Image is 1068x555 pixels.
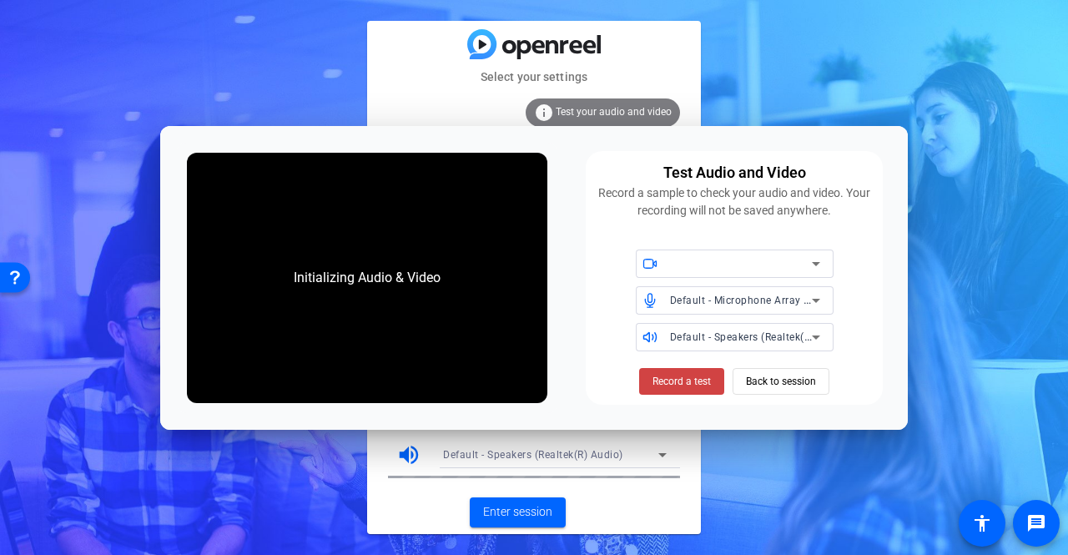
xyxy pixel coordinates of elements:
span: Record a test [652,374,711,389]
div: Test Audio and Video [663,161,806,184]
mat-icon: info [534,103,554,123]
div: Record a sample to check your audio and video. Your recording will not be saved anywhere. [596,184,873,219]
mat-icon: accessibility [972,513,992,533]
span: Test your audio and video [556,106,672,118]
div: Initializing Audio & Video [277,251,457,305]
mat-icon: message [1026,513,1046,533]
mat-icon: volume_up [396,442,421,467]
span: Back to session [746,366,816,397]
span: Default - Speakers (Realtek(R) Audio) [443,449,623,461]
span: Default - Speakers (Realtek(R) Audio) [670,330,850,343]
span: Enter session [483,503,552,521]
img: blue-gradient.svg [467,29,601,58]
button: Back to session [733,368,829,395]
button: Record a test [639,368,724,395]
mat-card-subtitle: Select your settings [367,68,701,86]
